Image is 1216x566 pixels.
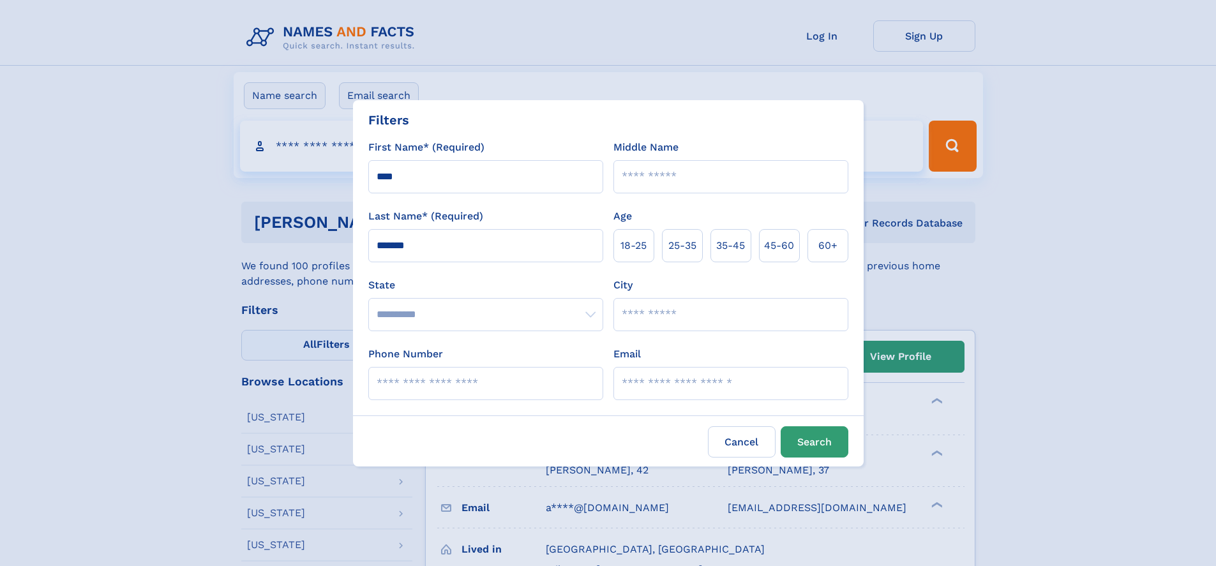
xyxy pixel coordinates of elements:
[764,238,794,253] span: 45‑60
[613,209,632,224] label: Age
[708,426,776,458] label: Cancel
[368,110,409,130] div: Filters
[613,278,633,293] label: City
[818,238,837,253] span: 60+
[668,238,696,253] span: 25‑35
[368,140,484,155] label: First Name* (Required)
[781,426,848,458] button: Search
[613,140,679,155] label: Middle Name
[613,346,641,362] label: Email
[716,238,745,253] span: 35‑45
[368,209,483,224] label: Last Name* (Required)
[620,238,647,253] span: 18‑25
[368,346,443,362] label: Phone Number
[368,278,603,293] label: State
